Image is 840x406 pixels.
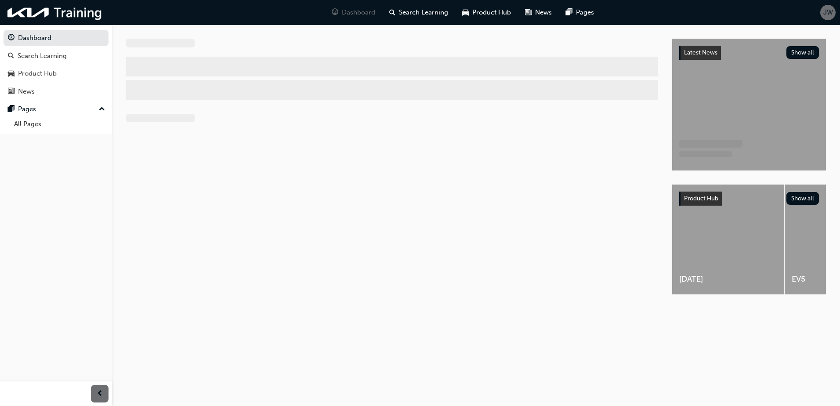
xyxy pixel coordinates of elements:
[679,192,819,206] a: Product HubShow all
[99,104,105,115] span: up-icon
[462,7,469,18] span: car-icon
[399,7,448,18] span: Search Learning
[679,46,819,60] a: Latest NewsShow all
[823,7,833,18] span: JW
[4,101,109,117] button: Pages
[672,185,784,294] a: [DATE]
[576,7,594,18] span: Pages
[786,46,819,59] button: Show all
[455,4,518,22] a: car-iconProduct Hub
[4,30,109,46] a: Dashboard
[4,4,105,22] img: kia-training
[389,7,395,18] span: search-icon
[332,7,338,18] span: guage-icon
[18,51,67,61] div: Search Learning
[559,4,601,22] a: pages-iconPages
[684,49,717,56] span: Latest News
[325,4,382,22] a: guage-iconDashboard
[535,7,552,18] span: News
[518,4,559,22] a: news-iconNews
[679,274,777,284] span: [DATE]
[97,388,103,399] span: prev-icon
[8,105,14,113] span: pages-icon
[382,4,455,22] a: search-iconSearch Learning
[472,7,511,18] span: Product Hub
[18,69,57,79] div: Product Hub
[4,65,109,82] a: Product Hub
[8,34,14,42] span: guage-icon
[18,104,36,114] div: Pages
[8,70,14,78] span: car-icon
[684,195,718,202] span: Product Hub
[18,87,35,97] div: News
[4,48,109,64] a: Search Learning
[566,7,572,18] span: pages-icon
[4,83,109,100] a: News
[786,192,819,205] button: Show all
[4,28,109,101] button: DashboardSearch LearningProduct HubNews
[11,117,109,131] a: All Pages
[8,52,14,60] span: search-icon
[525,7,532,18] span: news-icon
[342,7,375,18] span: Dashboard
[820,5,836,20] button: JW
[8,88,14,96] span: news-icon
